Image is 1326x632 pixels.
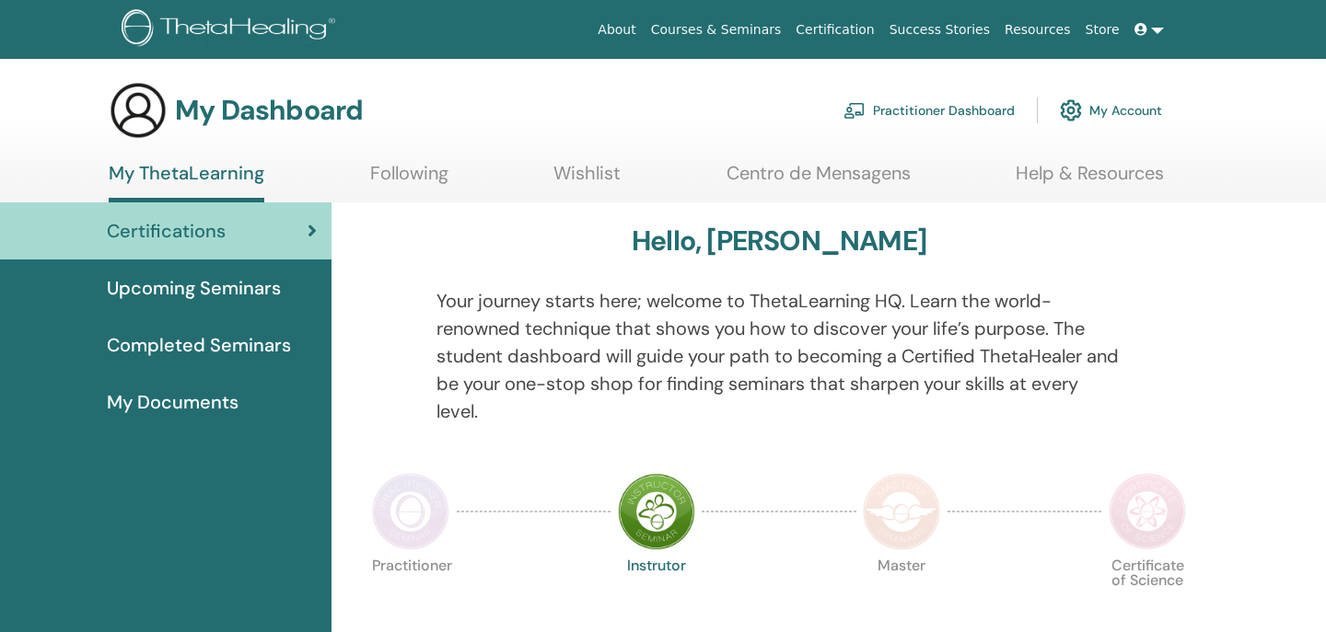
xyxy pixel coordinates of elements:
[788,13,881,47] a: Certification
[1109,473,1186,550] img: Certificado de Ciências
[107,274,281,302] span: Upcoming Seminars
[107,217,226,245] span: Certifications
[1060,90,1162,131] a: My Account
[1016,162,1164,198] a: Help & Resources
[590,13,643,47] a: About
[109,162,264,202] a: My ThetaLearning
[618,473,695,550] img: Instructor
[1078,13,1127,47] a: Store
[107,388,238,416] span: My Documents
[882,13,997,47] a: Success Stories
[843,102,866,119] img: chalkboard-teacher.svg
[372,473,449,550] img: Practitioner
[122,9,342,51] img: logo.png
[175,94,363,127] h3: My Dashboard
[863,473,940,550] img: Mestre
[1060,95,1082,126] img: cog.svg
[727,162,911,198] a: Centro de Mensagens
[370,162,448,198] a: Following
[997,13,1078,47] a: Resources
[109,81,168,140] img: generic-user-icon.jpg
[553,162,621,198] a: Wishlist
[632,224,926,258] h3: Hello, [PERSON_NAME]
[843,90,1015,131] a: Practitioner Dashboard
[436,287,1122,425] p: Your journey starts here; welcome to ThetaLearning HQ. Learn the world-renowned technique that sh...
[644,13,789,47] a: Courses & Seminars
[107,331,291,359] span: Completed Seminars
